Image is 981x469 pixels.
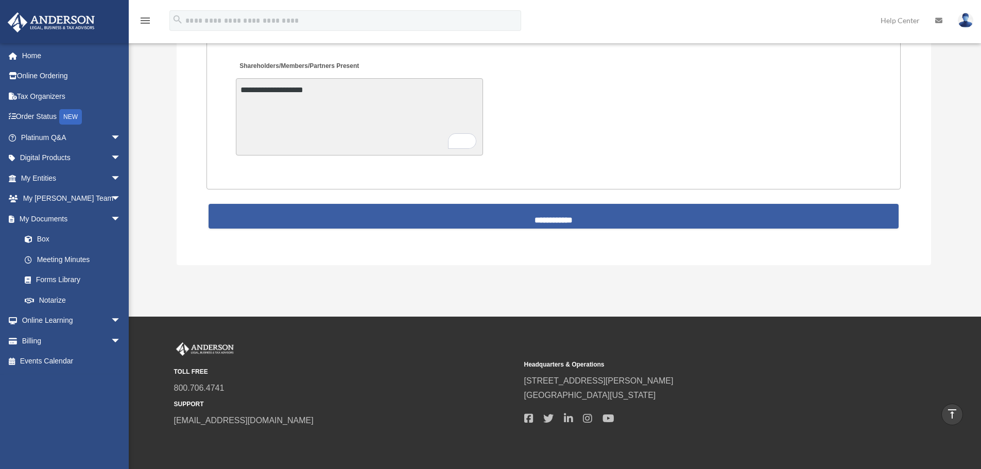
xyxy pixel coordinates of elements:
span: arrow_drop_down [111,331,131,352]
small: SUPPORT [174,399,517,410]
a: My [PERSON_NAME] Teamarrow_drop_down [7,188,136,209]
textarea: To enrich screen reader interactions, please activate Accessibility in Grammarly extension settings [236,78,483,155]
span: arrow_drop_down [111,148,131,169]
img: Anderson Advisors Platinum Portal [5,12,98,32]
a: Billingarrow_drop_down [7,331,136,351]
label: Shareholders/Members/Partners Present [236,60,362,74]
span: arrow_drop_down [111,127,131,148]
a: Platinum Q&Aarrow_drop_down [7,127,136,148]
a: Online Ordering [7,66,136,86]
i: search [172,14,183,25]
a: Online Learningarrow_drop_down [7,310,136,331]
span: arrow_drop_down [111,310,131,332]
span: arrow_drop_down [111,168,131,189]
i: vertical_align_top [946,408,958,420]
img: Anderson Advisors Platinum Portal [174,342,236,356]
a: [EMAIL_ADDRESS][DOMAIN_NAME] [174,416,314,425]
a: Forms Library [14,270,136,290]
a: Call via 8x8 [174,384,225,392]
div: NEW [59,109,82,125]
a: menu [139,18,151,27]
a: Box [14,229,136,250]
small: TOLL FREE [174,367,517,377]
a: Meeting Minutes [14,249,131,270]
a: Digital Productsarrow_drop_down [7,148,136,168]
i: menu [139,14,151,27]
span: arrow_drop_down [111,209,131,230]
a: My Entitiesarrow_drop_down [7,168,136,188]
span: arrow_drop_down [111,188,131,210]
a: [STREET_ADDRESS][PERSON_NAME] [524,376,674,385]
small: Headquarters & Operations [524,359,867,370]
a: Order StatusNEW [7,107,136,128]
img: User Pic [958,13,973,28]
a: [GEOGRAPHIC_DATA][US_STATE] [524,391,656,399]
a: Tax Organizers [7,86,136,107]
a: Notarize [14,290,136,310]
a: Events Calendar [7,351,136,372]
a: vertical_align_top [941,404,963,425]
a: My Documentsarrow_drop_down [7,209,136,229]
a: Home [7,45,136,66]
